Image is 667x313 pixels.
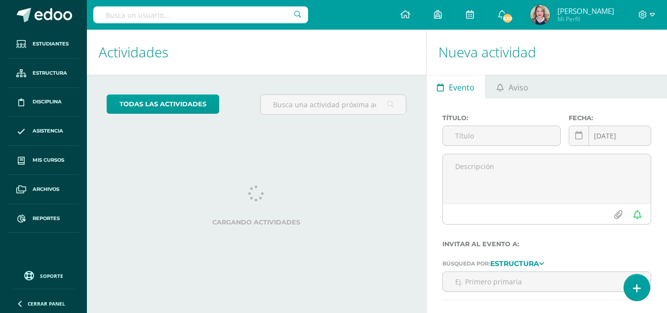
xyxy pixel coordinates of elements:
label: Invitar al evento a: [442,240,651,248]
span: [PERSON_NAME] [557,6,614,16]
a: Disciplina [8,88,79,117]
a: Aviso [486,75,539,98]
span: Estructura [33,69,67,77]
a: Reportes [8,204,79,233]
a: Soporte [12,268,75,282]
span: Cerrar panel [28,300,65,307]
input: Título [443,126,560,145]
a: Estructura [8,59,79,88]
span: Asistencia [33,127,63,135]
a: Asistencia [8,117,79,146]
a: Estructura [490,260,544,267]
span: Disciplina [33,98,62,106]
input: Fecha de entrega [569,126,651,145]
span: Mis cursos [33,156,64,164]
label: Cargando actividades [107,219,406,226]
label: Título: [442,114,561,122]
span: Soporte [40,272,63,279]
span: Búsqueda por: [442,260,490,267]
a: Archivos [8,175,79,204]
strong: Estructura [490,259,539,268]
a: Mis cursos [8,146,79,175]
h1: Nueva actividad [438,30,655,75]
h1: Actividades [99,30,414,75]
input: Busca una actividad próxima aquí... [261,95,405,114]
a: todas las Actividades [107,94,219,114]
span: Mi Perfil [557,15,614,23]
input: Busca un usuario... [93,6,308,23]
span: 530 [502,13,513,24]
a: Evento [427,75,485,98]
span: Reportes [33,215,60,223]
span: Estudiantes [33,40,69,48]
span: Evento [449,76,474,99]
input: Ej. Primero primaria [443,272,651,291]
a: Estudiantes [8,30,79,59]
label: Fecha: [569,114,651,122]
span: Aviso [509,76,528,99]
img: c3ba4bc82f539d18ce1ea45118c47ae0.png [530,5,550,25]
span: Archivos [33,185,59,193]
